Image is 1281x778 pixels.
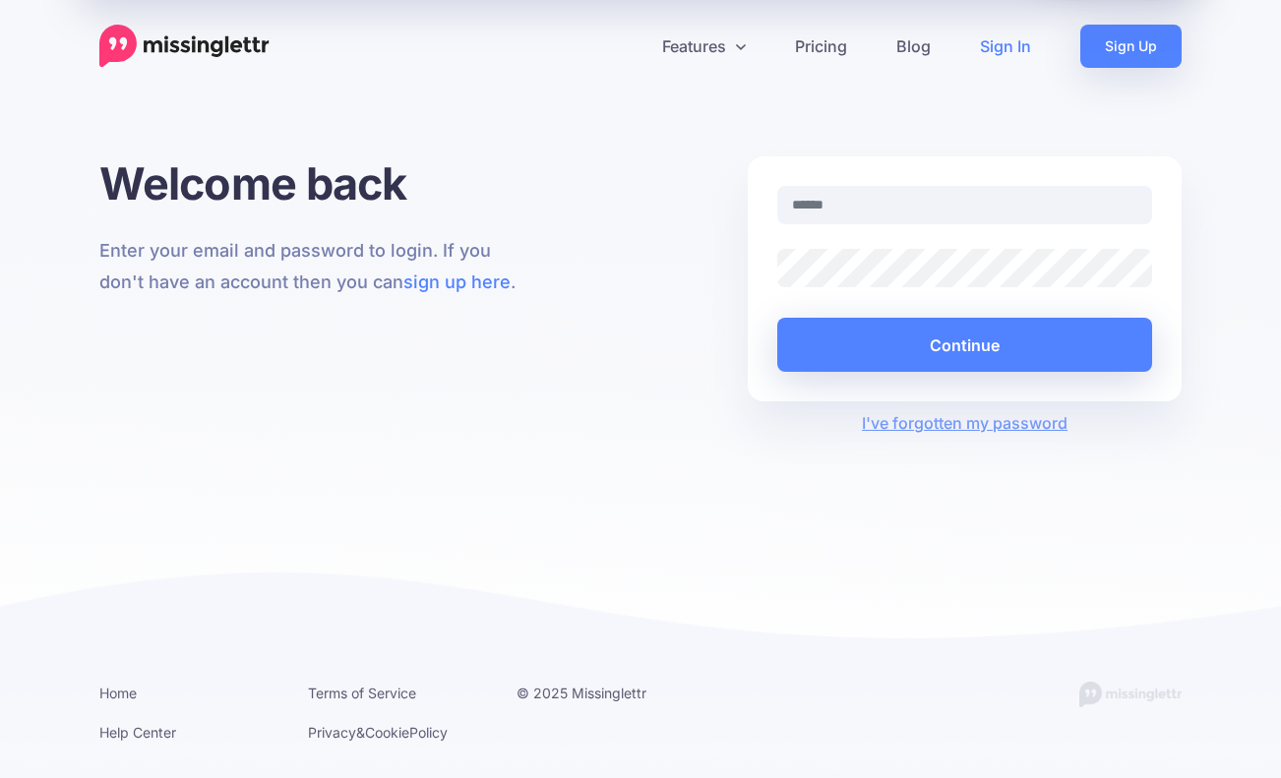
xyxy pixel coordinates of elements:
[99,156,533,210] h1: Welcome back
[308,720,487,745] li: & Policy
[308,685,416,701] a: Terms of Service
[403,271,511,292] a: sign up here
[308,724,356,741] a: Privacy
[862,413,1067,433] a: I've forgotten my password
[99,724,176,741] a: Help Center
[872,25,955,68] a: Blog
[99,685,137,701] a: Home
[777,318,1152,372] button: Continue
[1080,25,1182,68] a: Sign Up
[955,25,1056,68] a: Sign In
[770,25,872,68] a: Pricing
[365,724,409,741] a: Cookie
[638,25,770,68] a: Features
[99,235,533,298] p: Enter your email and password to login. If you don't have an account then you can .
[517,681,696,705] li: © 2025 Missinglettr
